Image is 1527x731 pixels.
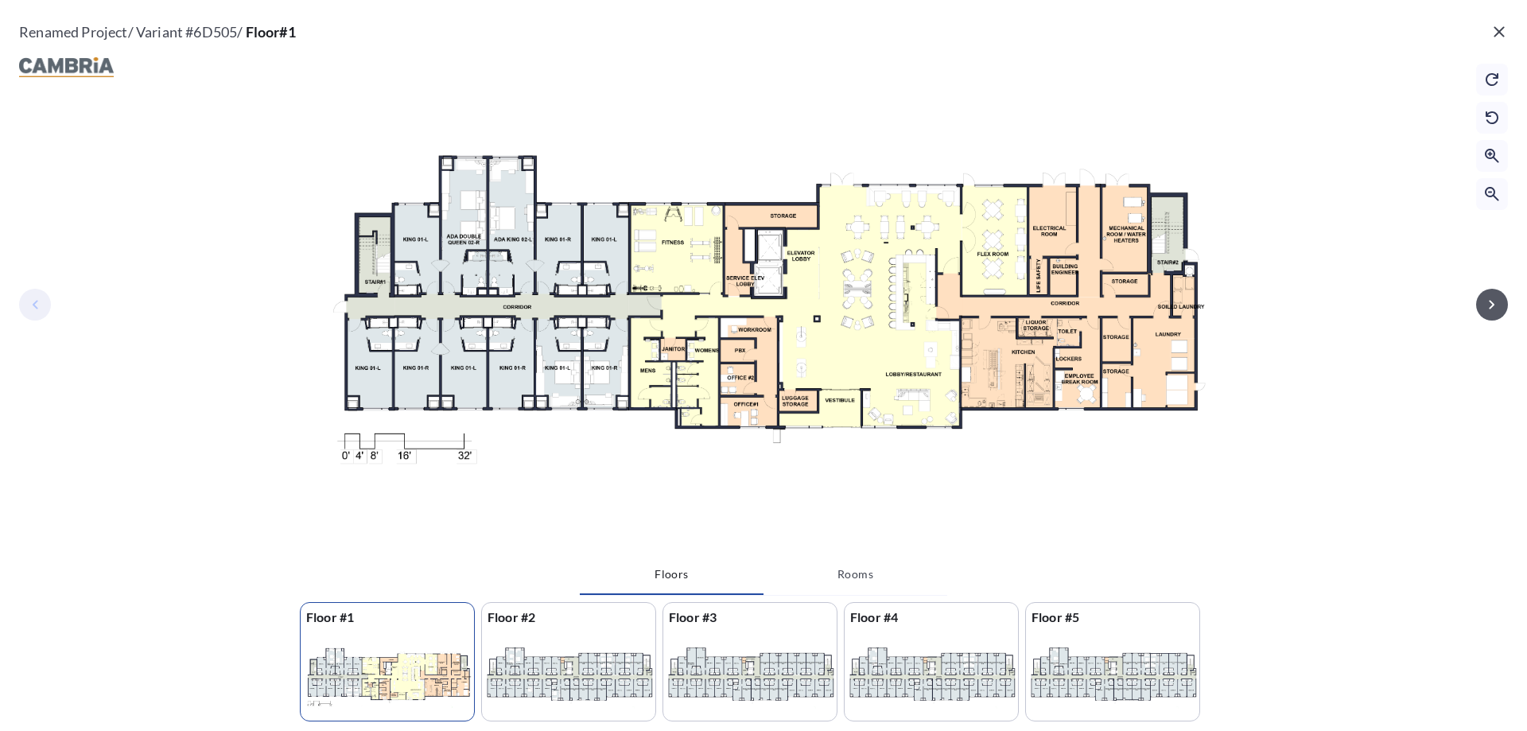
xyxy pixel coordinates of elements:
[580,555,763,595] button: Floors
[845,603,1018,632] p: Floor #4
[19,57,114,77] img: floorplanBranLogoPlug
[246,23,296,41] span: Floor#1
[763,555,947,593] button: Rooms
[19,19,296,48] p: Renamed Project / Variant # 6D505 /
[301,603,474,632] p: Floor #1
[482,603,655,632] p: Floor #2
[1026,603,1199,632] p: Floor #5
[663,603,837,632] p: Floor #3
